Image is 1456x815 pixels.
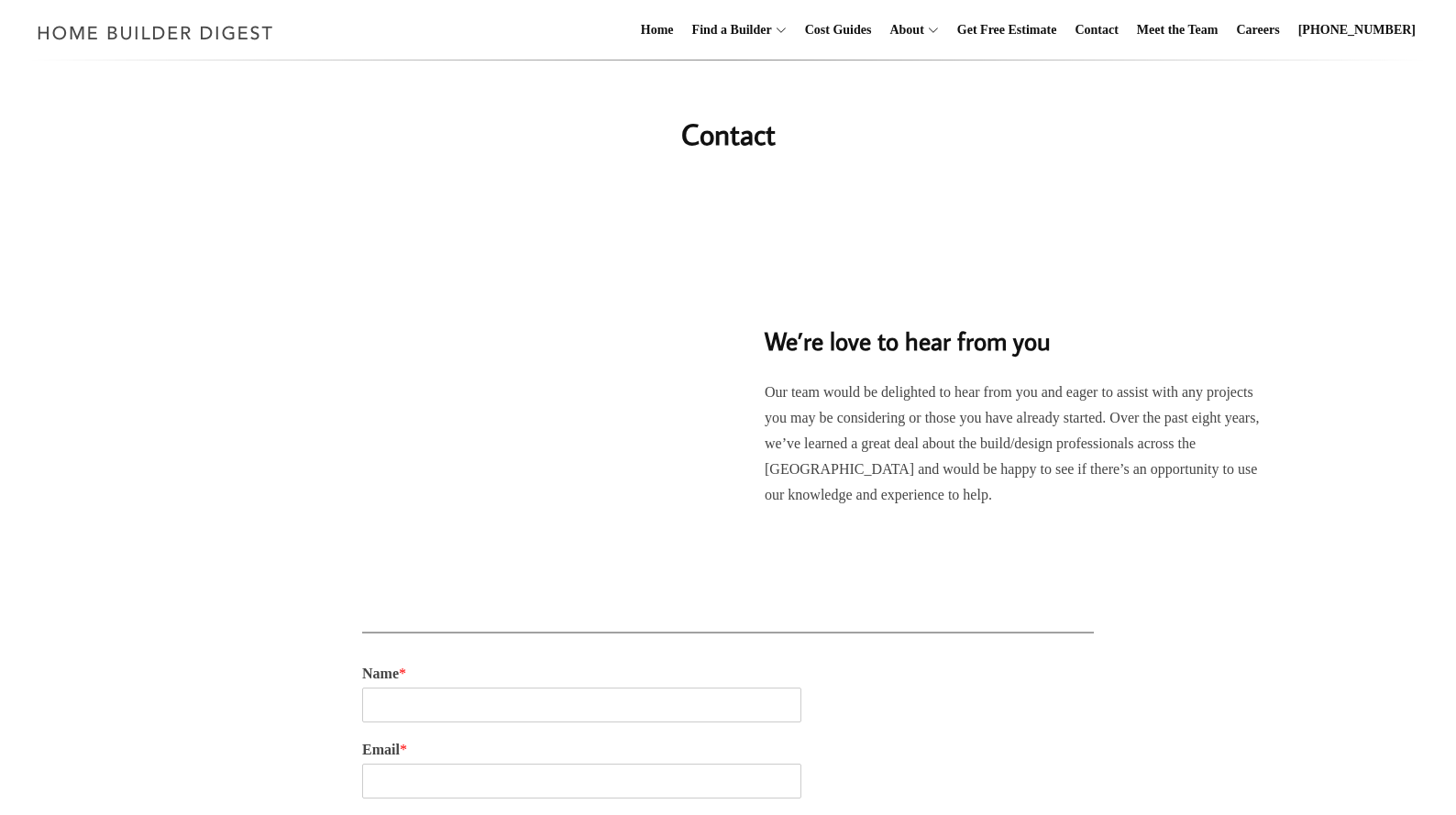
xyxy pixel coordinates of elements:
img: Home Builder Digest [29,15,281,50]
a: About [882,1,923,60]
p: Our team would be delighted to hear from you and eager to assist with any projects you may be con... [765,380,1278,508]
label: Name [362,665,1094,684]
a: Get Free Estimate [950,1,1064,60]
h1: Contact [362,112,1094,156]
a: [PHONE_NUMBER] [1291,1,1423,60]
label: Email [362,741,1094,760]
a: Careers [1230,1,1287,60]
a: Find a Builder [685,1,772,60]
a: Contact [1067,1,1125,60]
h2: We’re love to hear from you [765,296,1278,359]
a: Home [634,1,681,60]
a: Meet the Team [1130,1,1226,60]
a: Cost Guides [798,1,879,60]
